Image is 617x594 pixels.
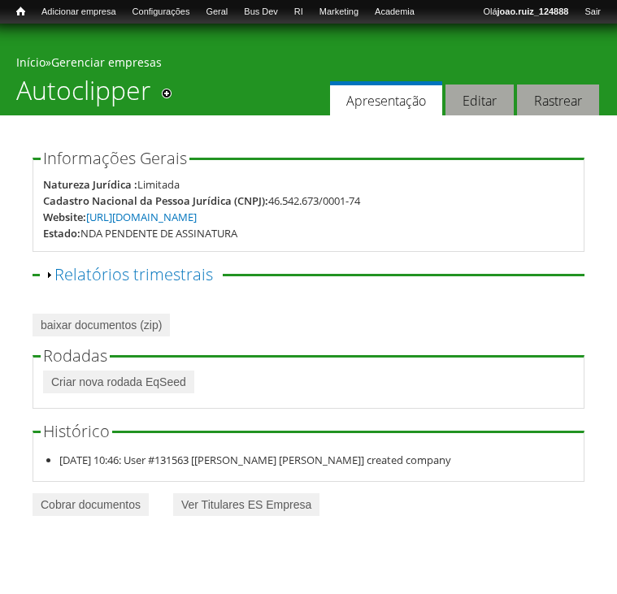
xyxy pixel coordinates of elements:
[367,4,423,20] a: Academia
[43,209,86,225] div: Website:
[173,493,319,516] a: Ver Titulares ES Empresa
[286,4,311,20] a: RI
[43,345,107,366] span: Rodadas
[43,147,187,169] span: Informações Gerais
[16,54,601,75] div: »
[498,7,569,16] strong: joao.ruiz_124888
[59,452,575,468] li: [DATE] 10:46: User #131563 [[PERSON_NAME] [PERSON_NAME]] created company
[475,4,576,20] a: Olájoao.ruiz_124888
[16,6,25,17] span: Início
[311,4,367,20] a: Marketing
[576,4,609,20] a: Sair
[80,225,237,241] div: NDA PENDENTE DE ASSINATURA
[43,193,268,209] div: Cadastro Nacional da Pessoa Jurídica (CNPJ):
[236,4,286,20] a: Bus Dev
[268,193,360,209] div: 46.542.673/0001-74
[16,75,150,115] h1: Autoclipper
[51,54,162,70] a: Gerenciar empresas
[54,263,213,285] a: Relatórios trimestrais
[330,81,442,116] a: Apresentação
[43,371,194,393] a: Criar nova rodada EqSeed
[16,54,46,70] a: Início
[8,4,33,20] a: Início
[445,85,514,116] a: Editar
[517,85,599,116] a: Rastrear
[124,4,198,20] a: Configurações
[43,225,80,241] div: Estado:
[198,4,236,20] a: Geral
[33,493,149,516] a: Cobrar documentos
[43,420,110,442] span: Histórico
[137,176,180,193] div: Limitada
[86,210,197,224] a: [URL][DOMAIN_NAME]
[33,314,170,336] a: baixar documentos (zip)
[43,176,137,193] div: Natureza Jurídica :
[33,4,124,20] a: Adicionar empresa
